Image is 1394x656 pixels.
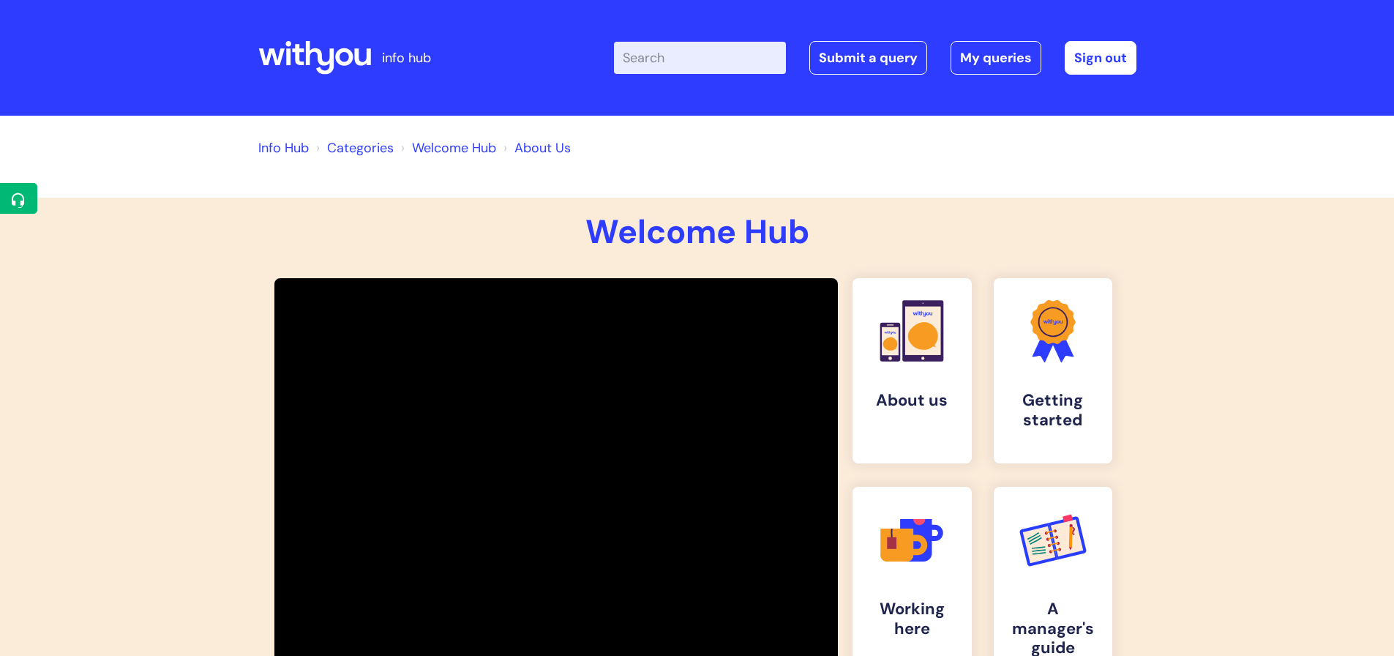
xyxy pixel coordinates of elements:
li: Welcome Hub [397,136,496,160]
a: Submit a query [809,41,927,75]
a: Welcome Hub [412,139,496,157]
a: Sign out [1065,41,1136,75]
h4: About us [864,391,960,410]
a: My queries [951,41,1041,75]
h1: Welcome Hub [258,212,1136,252]
a: Info Hub [258,139,309,157]
a: About Us [514,139,571,157]
li: Solution home [312,136,394,160]
h4: Working here [864,600,960,638]
h4: Getting started [1005,391,1101,430]
a: About us [852,278,972,463]
a: Categories [327,139,394,157]
li: About Us [500,136,571,160]
input: Search [614,42,786,74]
p: info hub [382,46,431,70]
iframe: Welcome to WithYou video [274,327,838,644]
div: | - [614,41,1136,75]
a: Getting started [994,278,1113,463]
